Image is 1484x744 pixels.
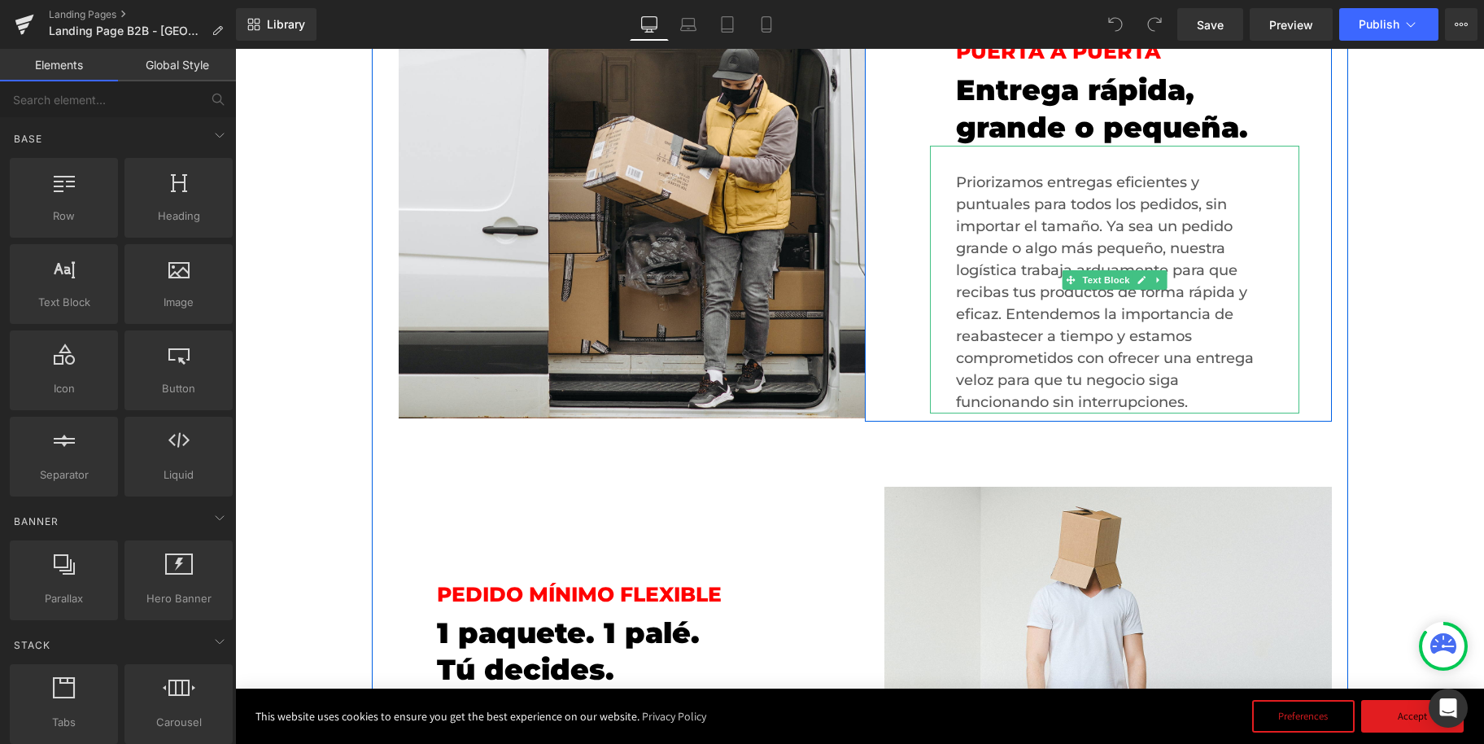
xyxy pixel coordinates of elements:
[1126,651,1229,684] button: Accept
[1138,8,1171,41] button: Redo
[15,208,113,225] span: Row
[202,525,649,566] div: Pedido mínimo flexible
[404,656,474,679] a: Privacy Policy (opens in a new tab)
[721,23,1038,97] div: Entrega rápida, grande o pequeña.
[129,294,228,311] span: Image
[1429,689,1468,728] div: Open Intercom Messenger
[49,8,236,21] a: Landing Pages
[12,514,60,529] span: Banner
[1269,16,1313,33] span: Preview
[630,8,669,41] a: Desktop
[49,24,205,37] span: Landing Page B2B - [GEOGRAPHIC_DATA]
[129,590,228,607] span: Hero Banner
[15,590,113,607] span: Parallax
[202,566,649,603] h3: 1 paquete. 1 palé.
[129,466,228,484] span: Liquid
[669,8,708,41] a: Laptop
[1339,8,1438,41] button: Publish
[1250,8,1333,41] a: Preview
[708,8,747,41] a: Tablet
[236,8,316,41] a: New Library
[1099,8,1132,41] button: Undo
[1197,16,1224,33] span: Save
[12,131,44,147] span: Base
[15,714,113,731] span: Tabs
[1017,651,1120,684] button: Preferences
[15,294,113,311] span: Text Block
[118,49,236,81] a: Global Style
[914,221,932,241] a: Expand / Collapse
[1359,18,1399,31] span: Publish
[202,602,649,640] h3: Tú decides.
[12,637,52,653] span: Stack
[20,660,404,675] span: This website uses cookies to ensure you get the best experience on our website.
[15,380,113,397] span: Icon
[129,380,228,397] span: Button
[844,221,897,241] span: Text Block
[1445,8,1477,41] button: More
[747,8,786,41] a: Mobile
[267,17,305,32] span: Library
[129,208,228,225] span: Heading
[15,466,113,484] span: Separator
[129,714,228,731] span: Carousel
